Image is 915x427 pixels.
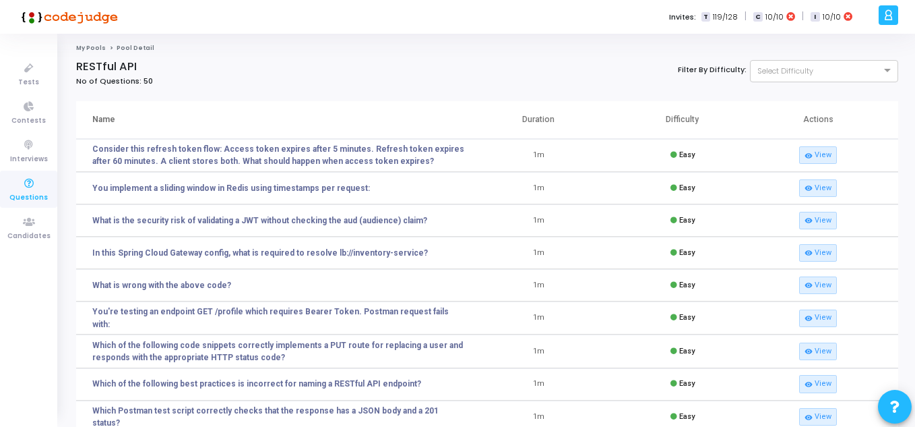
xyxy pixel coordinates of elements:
a: In this Spring Cloud Gateway config, what is required to resolve lb://inventory-service? [92,247,428,259]
span: C [753,12,762,22]
div: Easy [670,280,695,291]
span: Candidates [7,231,51,242]
i: visibility [804,152,812,159]
a: visibilityView [799,310,837,327]
a: What is the security risk of validating a JWT without checking the aud (audience) claim? [92,215,427,227]
a: visibilityView [799,179,837,197]
i: visibility [804,249,812,256]
span: Interviews [10,154,48,165]
a: You implement a sliding window in Redis using timestamps per request: [92,182,370,194]
div: Easy [670,183,695,194]
td: 1m [467,237,611,269]
div: Easy [670,248,695,259]
span: | [745,9,747,24]
a: Which of the following best practices is incorrect for naming a RESTful API endpoint? [92,378,421,390]
label: Invites: [669,11,696,23]
a: visibilityView [799,343,837,360]
td: 1m [467,368,611,401]
th: Actions [755,101,899,139]
span: | [802,9,804,24]
span: 10/10 [765,11,784,23]
td: 1m [467,302,611,335]
div: Easy [670,150,695,161]
span: I [811,12,819,22]
span: 119/128 [713,11,738,23]
a: Consider this refresh token flow: Access token expires after 5 minutes. Refresh token expires aft... [92,143,467,167]
td: 1m [467,172,611,204]
a: My Pools [76,44,106,52]
th: Name [76,101,467,139]
a: visibilityView [799,244,837,262]
span: Pool Detail [117,44,154,52]
td: 1m [467,139,611,172]
td: 1m [467,335,611,368]
i: visibility [804,347,812,355]
i: visibility [804,184,812,192]
i: visibility [804,414,812,421]
a: visibilityView [799,408,837,426]
span: Contests [11,115,46,127]
a: You're testing an endpoint GET /profile which requires Bearer Token. Postman request fails with: [92,306,467,330]
a: What is wrong with the above code? [92,279,231,291]
td: 1m [467,269,611,302]
img: logo [17,3,118,30]
i: visibility [804,380,812,388]
a: visibilityView [799,212,837,229]
span: T [701,12,710,22]
label: Filter By Difficulty: [678,64,747,86]
h6: No of Questions: 50 [76,77,620,86]
i: visibility [804,217,812,224]
h4: RESTful API [76,60,620,74]
nav: breadcrumb [76,44,898,53]
span: Questions [9,192,48,204]
div: Easy [670,378,695,390]
a: visibilityView [799,277,837,294]
td: 1m [467,204,611,237]
a: visibilityView [799,146,837,164]
div: Easy [670,215,695,227]
div: Easy [670,346,695,358]
span: Tests [18,77,39,88]
div: Easy [670,411,695,423]
a: visibilityView [799,375,837,393]
th: Difficulty [610,101,755,139]
a: Which of the following code snippets correctly implements a PUT route for replacing a user and re... [92,339,467,364]
i: visibility [804,314,812,322]
i: visibility [804,281,812,289]
th: Duration [467,101,611,139]
div: Easy [670,312,695,324]
span: 10/10 [823,11,841,23]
